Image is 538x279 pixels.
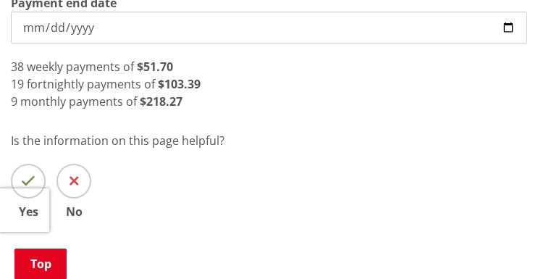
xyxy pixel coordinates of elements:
strong: $218.27 [140,93,182,109]
span: 9 [11,93,17,109]
span: 38 [11,59,24,75]
p: Is the information on this page helpful? [11,132,527,149]
span: weekly payments of [27,59,134,75]
a: Top [14,249,67,279]
span: 19 [11,76,24,92]
iframe: Messenger Launcher [471,218,524,270]
strong: $51.70 [137,59,173,75]
span: fortnightly payments of [27,76,155,92]
strong: $103.39 [158,76,201,92]
span: monthly payments of [20,93,137,109]
span: No [56,206,91,217]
